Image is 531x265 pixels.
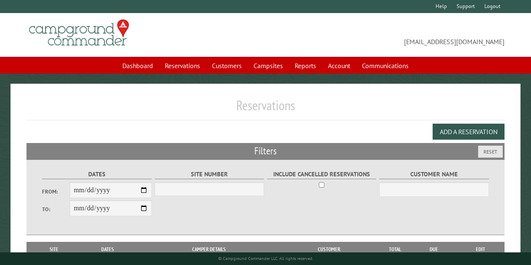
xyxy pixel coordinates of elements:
th: Dates [77,242,138,257]
a: Customers [207,58,247,74]
th: Total [378,242,412,257]
h2: Filters [26,143,505,159]
a: Reports [290,58,321,74]
small: © Campground Commander LLC. All rights reserved. [218,256,313,261]
label: To: [42,205,69,213]
label: Customer Name [379,170,489,179]
span: [EMAIL_ADDRESS][DOMAIN_NAME] [266,23,505,47]
label: Site Number [155,170,264,179]
a: Account [323,58,355,74]
button: Add a Reservation [433,124,505,140]
th: Customer [280,242,378,257]
th: Camper Details [138,242,280,257]
a: Campsites [248,58,288,74]
a: Dashboard [117,58,158,74]
h1: Reservations [26,97,505,120]
label: Dates [42,170,152,179]
th: Due [412,242,456,257]
a: Communications [357,58,414,74]
img: Campground Commander [26,16,132,49]
a: Reservations [160,58,205,74]
th: Site [31,242,77,257]
label: From: [42,188,69,196]
label: Include Cancelled Reservations [267,170,377,179]
th: Edit [457,242,505,257]
button: Reset [478,146,503,158]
